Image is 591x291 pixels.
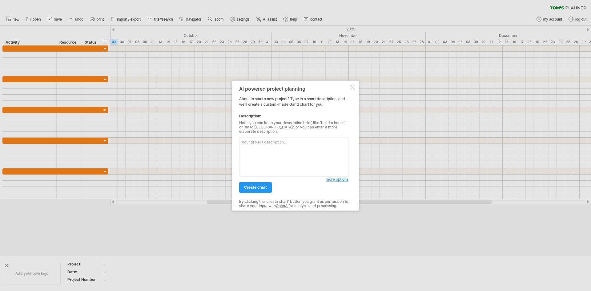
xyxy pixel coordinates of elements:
[239,86,348,205] div: About to start a new project? Type in a short description, and we'll create a custom-made Gantt c...
[239,113,348,119] div: Description:
[239,121,348,134] div: Note: you can keep your description brief, like 'build a house' or 'fly to [GEOGRAPHIC_DATA]', or...
[326,177,348,182] a: more options
[239,86,348,92] div: AI powered project planning
[244,185,267,190] span: create chart
[239,182,272,193] a: create chart
[239,199,348,208] div: By clicking the 'create chart' button you grant us permission to share your input with for analys...
[326,177,348,182] span: more options
[276,204,288,208] a: OpenAI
